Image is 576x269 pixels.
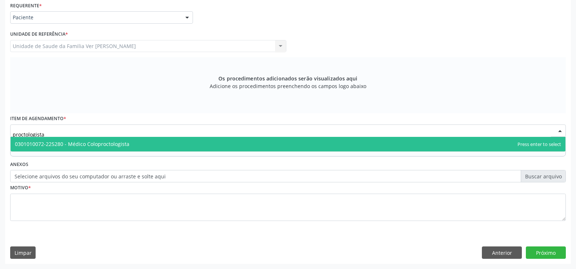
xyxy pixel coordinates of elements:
[218,75,357,82] span: Os procedimentos adicionados serão visualizados aqui
[15,141,129,147] span: 0301010072-225280 - Médico Coloproctologista
[482,246,522,259] button: Anterior
[10,29,68,40] label: Unidade de referência
[10,159,28,170] label: Anexos
[210,82,366,90] span: Adicione os procedimentos preenchendo os campos logo abaixo
[13,14,178,21] span: Paciente
[526,246,566,259] button: Próximo
[10,246,36,259] button: Limpar
[10,113,66,124] label: Item de agendamento
[10,182,31,194] label: Motivo
[13,127,551,142] input: Buscar por procedimento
